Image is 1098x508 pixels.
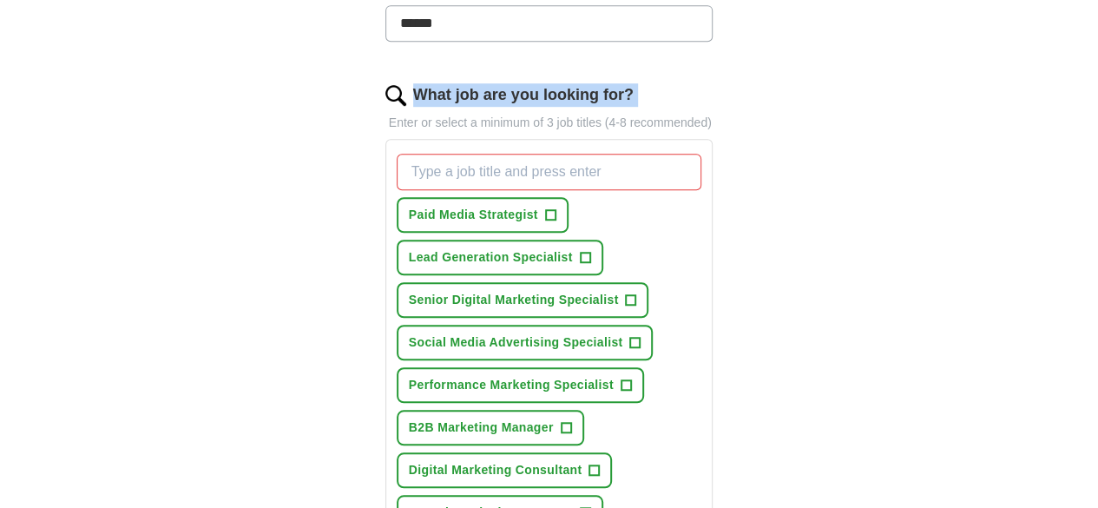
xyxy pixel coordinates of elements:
button: Digital Marketing Consultant [397,452,613,488]
span: Lead Generation Specialist [409,248,573,267]
img: search.png [385,85,406,106]
span: Performance Marketing Specialist [409,376,614,394]
span: Paid Media Strategist [409,206,538,224]
span: Digital Marketing Consultant [409,461,582,479]
button: Social Media Advertising Specialist [397,325,654,360]
button: Performance Marketing Specialist [397,367,644,403]
p: Enter or select a minimum of 3 job titles (4-8 recommended) [385,114,713,132]
input: Type a job title and press enter [397,154,702,190]
button: B2B Marketing Manager [397,410,584,445]
span: B2B Marketing Manager [409,419,554,437]
span: Social Media Advertising Specialist [409,333,623,352]
span: Senior Digital Marketing Specialist [409,291,619,309]
button: Paid Media Strategist [397,197,569,233]
label: What job are you looking for? [413,83,634,107]
button: Senior Digital Marketing Specialist [397,282,649,318]
button: Lead Generation Specialist [397,240,603,275]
